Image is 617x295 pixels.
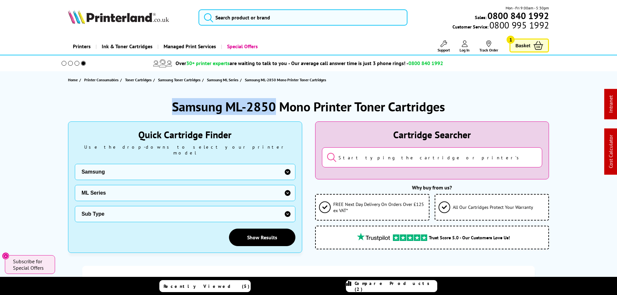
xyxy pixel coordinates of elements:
span: Toner Cartridges [125,76,152,83]
img: Printerland Logo [68,10,169,24]
span: 0800 995 1992 [488,22,549,28]
a: 0800 840 1992 [486,13,549,19]
span: Ink & Toner Cartridges [102,38,153,55]
a: Recently Viewed (5) [159,280,251,292]
div: Cartridge Searcher [322,128,543,141]
a: Managed Print Services [157,38,221,55]
span: Mon - Fri 9:00am - 5:30pm [506,5,549,11]
span: Printer Consumables [84,76,119,83]
a: Special Offers [221,38,263,55]
span: Compare Products (2) [355,280,437,292]
div: Use the drop-downs to select your printer model [75,144,295,156]
span: Samsung Toner Cartridges [158,76,200,83]
span: 1 [507,36,515,44]
a: Ink & Toner Cartridges [96,38,157,55]
a: Printers [68,38,96,55]
a: Support [438,40,450,52]
a: Toner Cartridges [125,76,153,83]
a: Intranet [608,96,614,113]
span: FREE Next Day Delivery On Orders Over £125 ex VAT* [333,201,426,213]
span: Recently Viewed (5) [164,283,250,289]
a: Home [68,76,79,83]
span: Subscribe for Special Offers [13,258,49,271]
span: 30+ printer experts [186,60,230,66]
button: Close [2,252,9,260]
a: Compare Products (2) [346,280,437,292]
a: Printerland Logo [68,10,191,25]
a: Track Order [479,40,498,52]
a: Samsung Toner Cartridges [158,76,202,83]
input: Start typing the cartridge or printer's name... [322,147,543,167]
img: trustpilot rating [354,233,393,241]
a: Cost Calculator [608,135,614,168]
span: Sales: [475,14,486,20]
span: Log In [460,48,470,52]
div: Why buy from us? [315,184,549,191]
img: trustpilot rating [393,234,427,241]
a: Show Results [229,229,295,246]
b: 0800 840 1992 [487,10,549,22]
a: Basket 1 [509,39,549,52]
span: Samsung ML Series [207,76,238,83]
h1: Samsung ML-2850 Mono Printer Toner Cartridges [172,98,445,115]
span: Samsung ML-2850 Mono Printer Toner Cartridges [245,77,326,82]
span: Support [438,48,450,52]
span: Trust Score 5.0 - Our Customers Love Us! [429,234,510,241]
span: Over are waiting to talk to you [176,60,287,66]
span: All Our Cartridges Protect Your Warranty [453,204,533,210]
a: Printer Consumables [84,76,120,83]
span: 0800 840 1992 [408,60,443,66]
input: Search product or brand [199,9,407,26]
a: Samsung ML Series [207,76,240,83]
span: - Our average call answer time is just 3 phone rings! - [288,60,443,66]
span: Customer Service: [452,22,549,30]
a: Log In [460,40,470,52]
div: Quick Cartridge Finder [75,128,295,141]
span: Basket [515,41,530,50]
